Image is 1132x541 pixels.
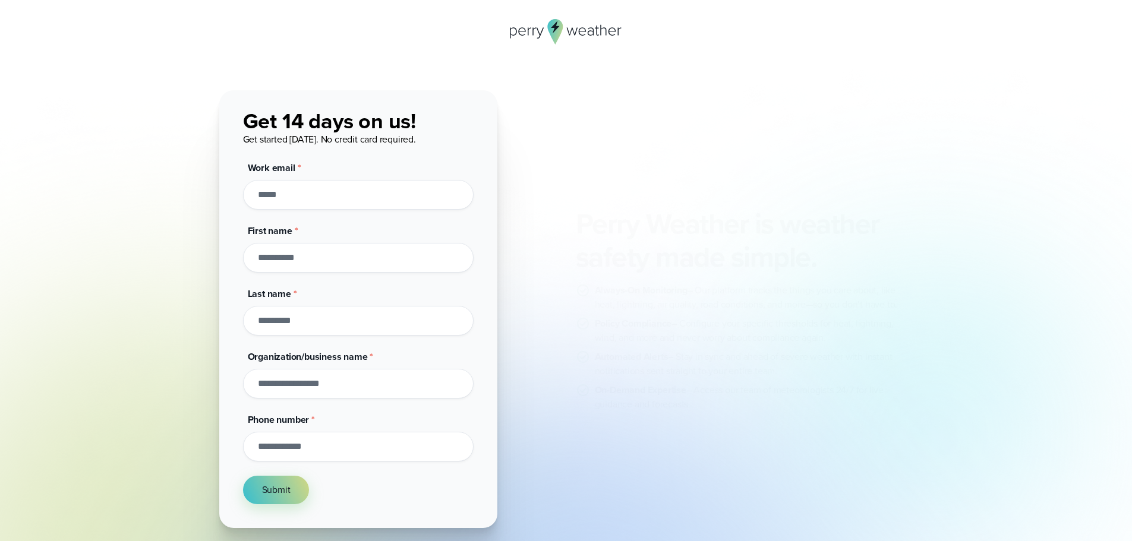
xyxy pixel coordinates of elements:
span: First name [248,224,292,238]
span: Phone number [248,413,310,426]
span: Work email [248,161,295,175]
span: Get 14 days on us! [243,105,416,137]
span: Organization/business name [248,350,368,363]
span: Get started [DATE]. No credit card required. [243,132,416,146]
span: Last name [248,287,291,300]
span: Submit [262,483,291,497]
button: Submit [243,476,310,504]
